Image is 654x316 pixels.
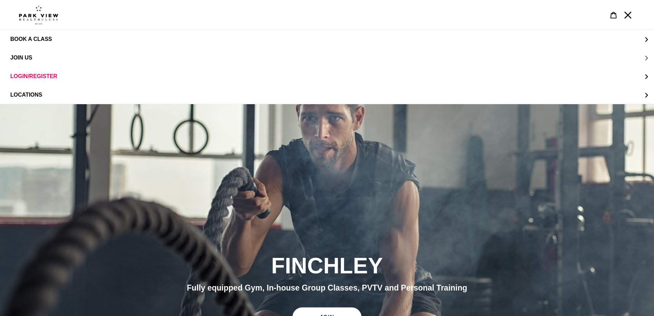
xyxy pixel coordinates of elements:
[10,36,52,42] span: BOOK A CLASS
[10,92,42,98] span: LOCATIONS
[10,73,57,79] span: LOGIN/REGISTER
[187,283,467,292] span: Fully equipped Gym, In-house Group Classes, PVTV and Personal Training
[621,8,635,22] button: Menu
[19,5,58,24] img: Park view health clubs is a gym near you.
[140,252,514,279] h2: FINCHLEY
[10,55,32,61] span: JOIN US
